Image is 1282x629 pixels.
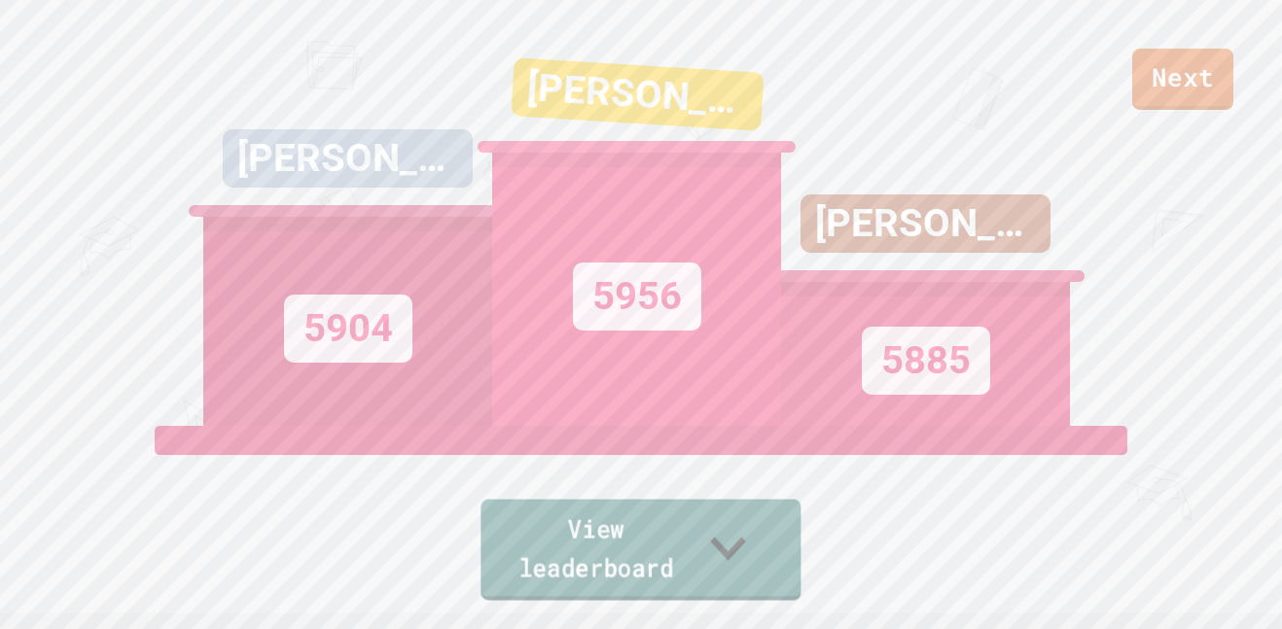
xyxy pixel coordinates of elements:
[223,129,473,188] div: [PERSON_NAME]
[862,327,990,395] div: 5885
[1132,49,1233,110] a: Next
[481,500,801,601] a: View leaderboard
[284,295,412,363] div: 5904
[573,262,701,331] div: 5956
[511,57,764,131] div: [PERSON_NAME]
[801,194,1051,253] div: [PERSON_NAME]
